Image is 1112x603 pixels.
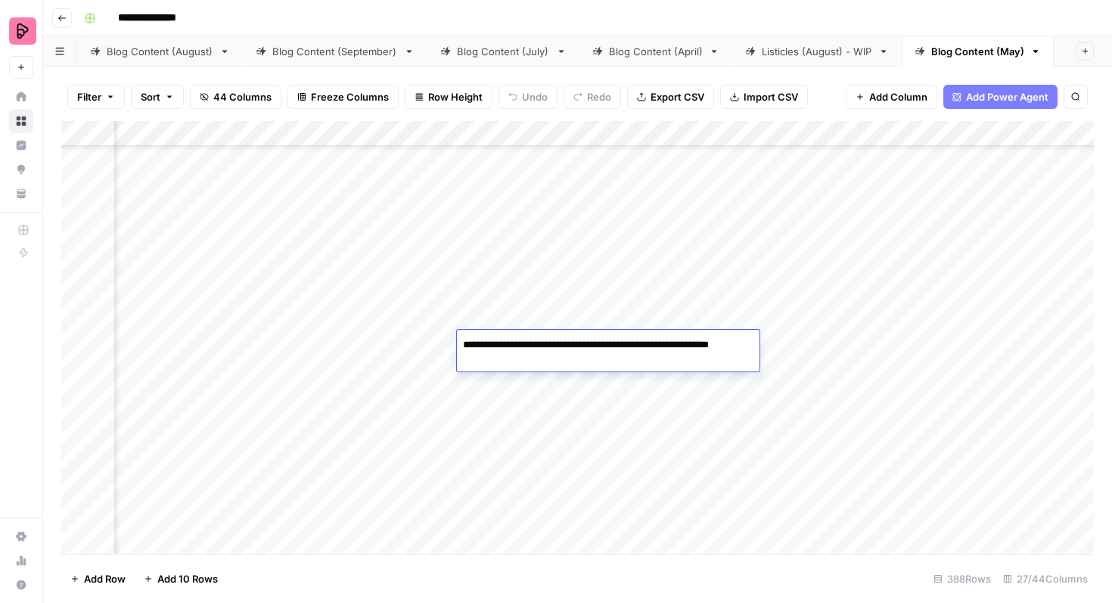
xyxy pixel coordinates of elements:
[9,182,33,206] a: Your Data
[61,567,135,591] button: Add Row
[107,44,213,59] div: Blog Content (August)
[499,85,558,109] button: Undo
[9,17,36,45] img: Preply Logo
[732,36,902,67] a: Listicles (August) - WIP
[869,89,927,104] span: Add Column
[135,567,227,591] button: Add 10 Rows
[311,89,389,104] span: Freeze Columns
[405,85,492,109] button: Row Height
[131,85,184,109] button: Sort
[997,567,1094,591] div: 27/44 Columns
[427,36,579,67] a: Blog Content (July)
[609,44,703,59] div: Blog Content (April)
[84,571,126,586] span: Add Row
[564,85,621,109] button: Redo
[9,133,33,157] a: Insights
[9,549,33,573] a: Usage
[9,12,33,50] button: Workspace: Preply
[457,44,550,59] div: Blog Content (July)
[272,44,398,59] div: Blog Content (September)
[627,85,714,109] button: Export CSV
[9,109,33,133] a: Browse
[943,85,1058,109] button: Add Power Agent
[931,44,1024,59] div: Blog Content (May)
[587,89,611,104] span: Redo
[579,36,732,67] a: Blog Content (April)
[762,44,872,59] div: Listicles (August) - WIP
[67,85,125,109] button: Filter
[966,89,1048,104] span: Add Power Agent
[9,157,33,182] a: Opportunities
[77,36,243,67] a: Blog Content (August)
[243,36,427,67] a: Blog Content (September)
[902,36,1054,67] a: Blog Content (May)
[287,85,399,109] button: Freeze Columns
[522,89,548,104] span: Undo
[141,89,160,104] span: Sort
[9,524,33,549] a: Settings
[157,571,218,586] span: Add 10 Rows
[846,85,937,109] button: Add Column
[9,573,33,597] button: Help + Support
[720,85,808,109] button: Import CSV
[9,85,33,109] a: Home
[744,89,798,104] span: Import CSV
[77,89,101,104] span: Filter
[213,89,272,104] span: 44 Columns
[927,567,997,591] div: 388 Rows
[651,89,704,104] span: Export CSV
[428,89,483,104] span: Row Height
[190,85,281,109] button: 44 Columns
